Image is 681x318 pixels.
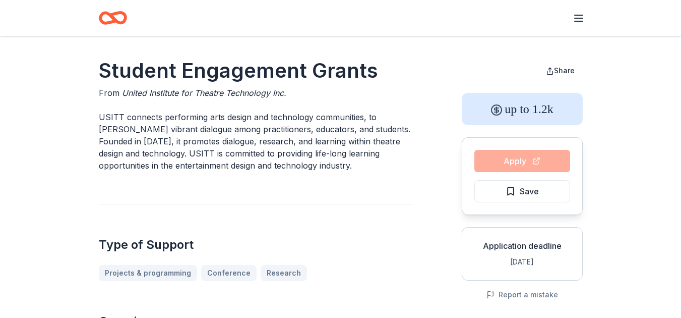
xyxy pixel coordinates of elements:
[538,61,583,81] button: Share
[474,180,570,202] button: Save
[99,6,127,30] a: Home
[99,237,413,253] h2: Type of Support
[554,66,575,75] span: Share
[122,88,286,98] span: United Institute for Theatre Technology Inc.
[470,240,574,252] div: Application deadline
[510,257,534,266] span: [DATE]
[99,87,413,99] div: From
[520,185,539,198] span: Save
[486,289,558,301] button: Report a mistake
[99,111,413,172] p: USITT connects performing arts design and technology communities, to [PERSON_NAME] vibrant dialog...
[462,93,583,125] div: up to 1.2k
[99,57,413,85] h1: Student Engagement Grants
